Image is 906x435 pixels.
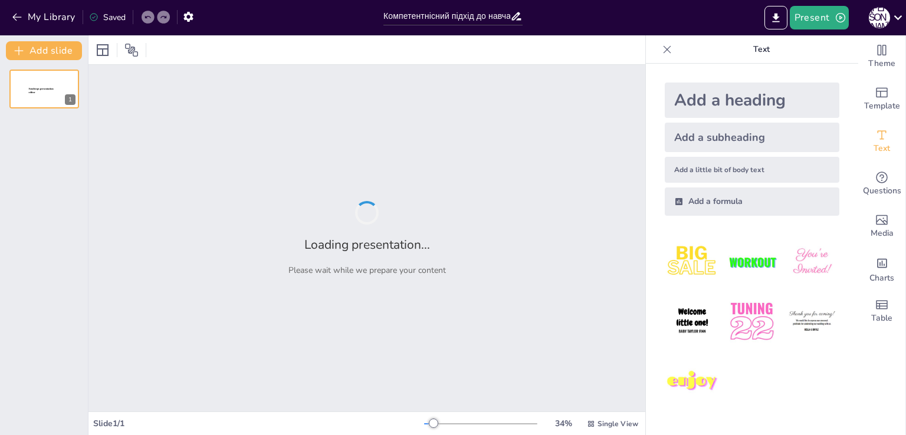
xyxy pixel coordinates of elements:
[864,100,900,113] span: Template
[869,7,890,28] div: А [PERSON_NAME]
[665,294,720,349] img: 4.jpeg
[863,184,901,197] span: Questions
[29,88,54,94] span: Sendsteps presentation editor
[9,8,80,27] button: My Library
[9,70,79,108] div: Sendsteps presentation editor1
[665,354,720,409] img: 7.jpeg
[6,41,82,60] button: Add slide
[304,236,430,253] h2: Loading presentation...
[93,41,112,60] div: Layout
[665,157,839,183] div: Add a little bit of body text
[65,94,75,105] div: 1
[677,35,846,64] p: Text
[124,43,139,57] span: Position
[764,6,787,29] button: Export to PowerPoint
[858,163,905,205] div: Get real-time input from your audience
[665,83,839,118] div: Add a heading
[858,35,905,78] div: Change the overall theme
[665,187,839,216] div: Add a formula
[784,294,839,349] img: 6.jpeg
[868,57,895,70] span: Theme
[871,227,894,240] span: Media
[869,272,894,285] span: Charts
[665,235,720,289] img: 1.jpeg
[598,419,638,429] span: Single View
[871,312,892,325] span: Table
[858,120,905,163] div: Add text boxes
[858,205,905,248] div: Add images, graphics, shapes or video
[790,6,849,29] button: Present
[89,12,126,23] div: Saved
[288,265,446,276] p: Please wait while we prepare your content
[858,78,905,120] div: Add ready made slides
[784,235,839,289] img: 3.jpeg
[858,290,905,332] div: Add a table
[724,235,779,289] img: 2.jpeg
[665,123,839,152] div: Add a subheading
[383,8,510,25] input: Insert title
[549,418,577,429] div: 34 %
[869,6,890,29] button: А [PERSON_NAME]
[874,142,890,155] span: Text
[93,418,424,429] div: Slide 1 / 1
[858,248,905,290] div: Add charts and graphs
[724,294,779,349] img: 5.jpeg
